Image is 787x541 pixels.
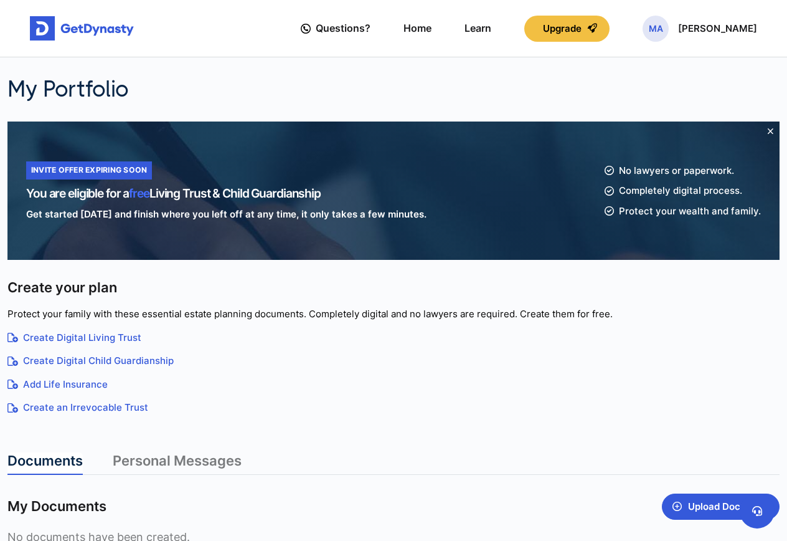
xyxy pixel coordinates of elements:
button: Upload Document [662,494,780,520]
div: INVITE OFFER EXPIRING SOON [26,161,152,179]
a: Create an Irrevocable Trust [7,401,780,415]
span: Questions? [316,17,370,40]
a: Completely digital process. [605,184,761,198]
p: Protect your family with these essential estate planning documents. Completely digital and no law... [7,307,780,322]
h3: Get started [DATE] and finish where you left off at any time, it only takes a few minutes. [26,208,426,221]
a: Personal Messages [113,452,242,475]
a: No lawyers or paperwork. [605,164,761,178]
a: Home [403,11,431,46]
a: Protect your wealth and family. [605,204,761,219]
span: free [129,186,149,201]
button: Upgrade [524,16,610,42]
a: Add Life Insurance [7,378,780,392]
span: My Documents [7,497,106,515]
a: Questions? [301,11,370,46]
span: Create your plan [7,279,117,297]
a: Create Digital Child Guardianship [7,354,780,368]
a: Documents [7,452,83,475]
a: Learn [464,11,491,46]
img: Get started for free with Dynasty Trust Company [30,16,134,41]
a: Create Digital Living Trust [7,331,780,345]
h2: My Portfolio [7,76,580,103]
span: MA [643,16,669,42]
h1: You are eligible for a Living Trust & Child Guardianship [26,186,321,202]
button: MA[PERSON_NAME] [643,16,757,42]
p: [PERSON_NAME] [678,24,757,34]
